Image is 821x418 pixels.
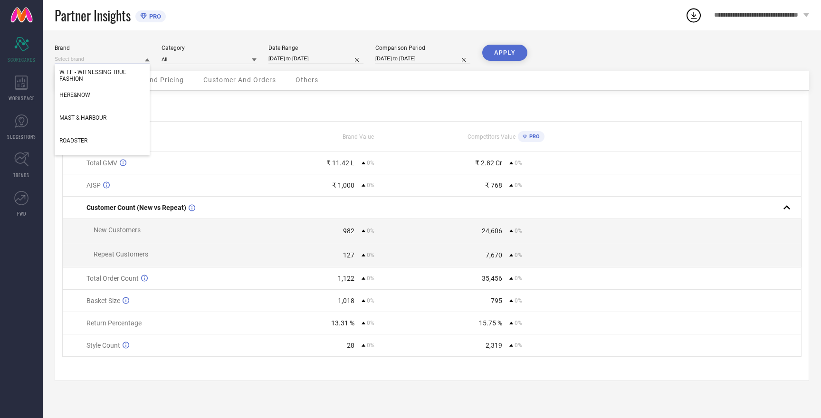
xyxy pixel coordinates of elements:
span: 0% [515,275,522,282]
div: 7,670 [486,251,502,259]
span: 0% [367,182,374,189]
div: Comparison Period [375,45,470,51]
div: HERE&NOW [55,87,150,103]
span: 0% [515,160,522,166]
div: Open download list [685,7,702,24]
span: Customer And Orders [203,76,276,84]
span: TRENDS [13,171,29,179]
input: Select comparison period [375,54,470,64]
span: 0% [515,342,522,349]
span: Competitors Value [468,133,516,140]
span: SUGGESTIONS [7,133,36,140]
input: Select date range [268,54,363,64]
span: WORKSPACE [9,95,35,102]
span: 0% [515,182,522,189]
span: MAST & HARBOUR [59,114,106,121]
span: New Customers [94,226,141,234]
div: 2,319 [486,342,502,349]
span: AISP [86,181,101,189]
div: Category [162,45,257,51]
span: 0% [367,252,374,258]
span: 0% [367,342,374,349]
div: MAST & HARBOUR [55,110,150,126]
span: Brand Value [343,133,374,140]
span: 0% [367,275,374,282]
span: 0% [515,320,522,326]
div: 24,606 [482,227,502,235]
span: HERE&NOW [59,92,90,98]
span: Style Count [86,342,120,349]
div: 982 [343,227,354,235]
span: Customer Count (New vs Repeat) [86,204,186,211]
div: W.T.F - WITNESSING TRUE FASHION [55,64,150,87]
span: Others [296,76,318,84]
input: Select brand [55,54,150,64]
div: ROADSTER [55,133,150,149]
div: 127 [343,251,354,259]
div: ₹ 768 [485,181,502,189]
span: 0% [515,228,522,234]
span: 0% [515,297,522,304]
span: Total GMV [86,159,117,167]
span: 0% [367,228,374,234]
button: APPLY [482,45,527,61]
span: PRO [527,133,540,140]
span: Basket Size [86,297,120,304]
div: 28 [347,342,354,349]
div: 35,456 [482,275,502,282]
div: Date Range [268,45,363,51]
span: PRO [147,13,161,20]
div: Metrics [62,98,802,109]
div: ₹ 2.82 Cr [475,159,502,167]
div: 13.31 % [331,319,354,327]
div: Brand [55,45,150,51]
div: 1,018 [338,297,354,304]
span: Return Percentage [86,319,142,327]
span: SCORECARDS [8,56,36,63]
span: W.T.F - WITNESSING TRUE FASHION [59,69,145,82]
span: ROADSTER [59,137,87,144]
span: Repeat Customers [94,250,148,258]
span: 0% [515,252,522,258]
span: Partner Insights [55,6,131,25]
span: 0% [367,160,374,166]
div: 795 [491,297,502,304]
div: 15.75 % [479,319,502,327]
span: Total Order Count [86,275,139,282]
div: 1,122 [338,275,354,282]
span: 0% [367,297,374,304]
span: FWD [17,210,26,217]
div: ₹ 11.42 L [326,159,354,167]
span: 0% [367,320,374,326]
div: ₹ 1,000 [332,181,354,189]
